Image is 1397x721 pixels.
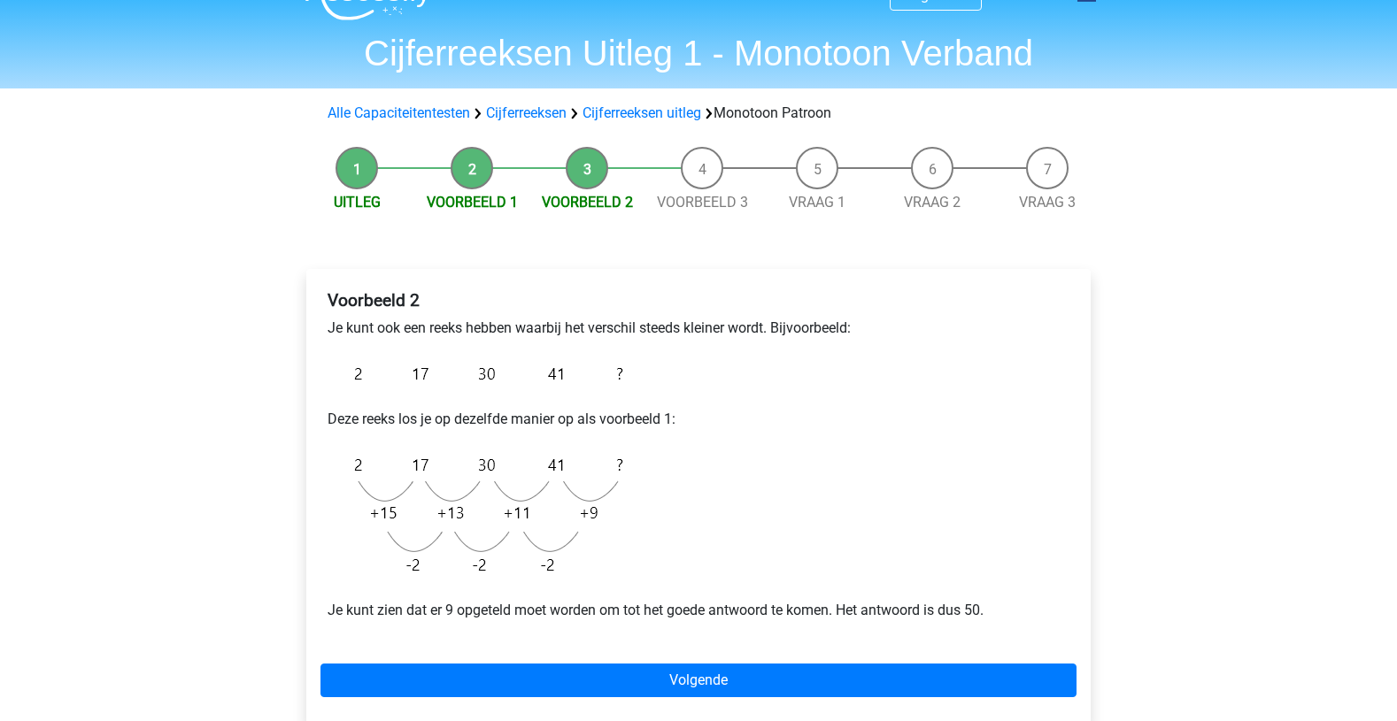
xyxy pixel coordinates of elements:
a: Vraag 1 [789,194,845,211]
a: Uitleg [334,194,381,211]
a: Voorbeeld 2 [542,194,633,211]
a: Voorbeeld 3 [657,194,748,211]
a: Voorbeeld 1 [427,194,518,211]
div: Monotoon Patroon [320,103,1077,124]
a: Cijferreeksen [486,104,567,121]
a: Volgende [320,663,1077,697]
b: Voorbeeld 2 [328,290,420,311]
p: Deze reeks los je op dezelfde manier op als voorbeeld 1: [328,409,1069,430]
img: Monotonous_Example_2_2.png [328,444,632,586]
a: Vraag 3 [1019,194,1076,211]
a: Vraag 2 [904,194,961,211]
h1: Cijferreeksen Uitleg 1 - Monotoon Verband [291,32,1106,74]
img: Monotonous_Example_2.png [328,353,632,395]
p: Je kunt ook een reeks hebben waarbij het verschil steeds kleiner wordt. Bijvoorbeeld: [328,318,1069,339]
p: Je kunt zien dat er 9 opgeteld moet worden om tot het goede antwoord te komen. Het antwoord is du... [328,600,1069,621]
a: Alle Capaciteitentesten [328,104,470,121]
a: Cijferreeksen uitleg [583,104,701,121]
